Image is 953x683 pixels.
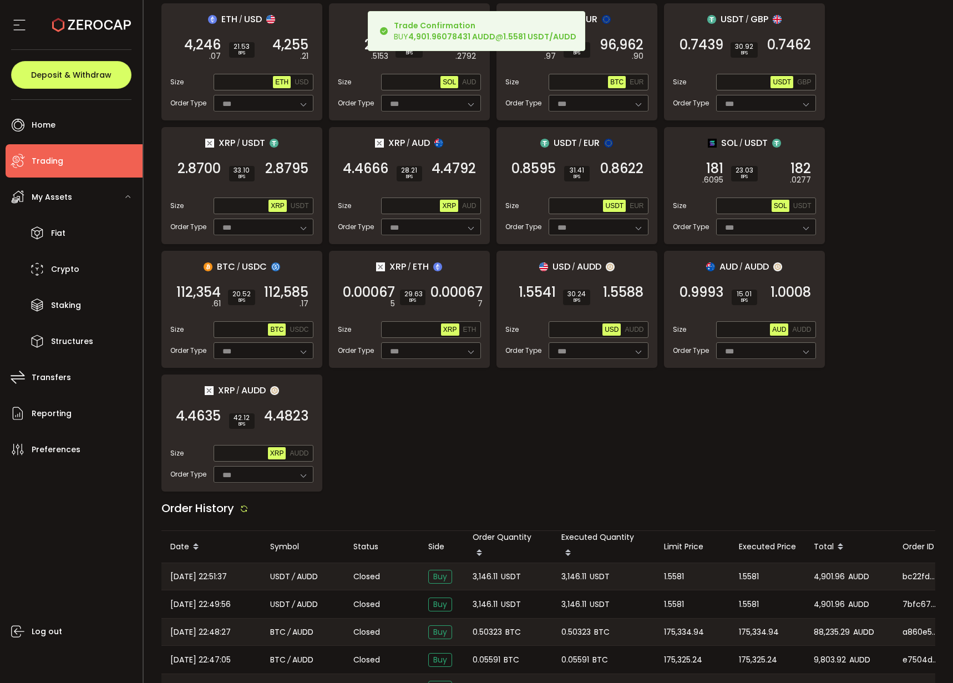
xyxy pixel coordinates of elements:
[579,138,582,148] em: /
[739,138,743,148] em: /
[569,167,585,174] span: 31.41
[268,323,286,336] button: BTC
[408,262,411,272] em: /
[501,598,521,611] span: USDT
[270,326,283,333] span: BTC
[176,411,221,422] span: 4.4635
[592,654,608,666] span: BTC
[291,202,309,210] span: USDT
[51,261,79,277] span: Crypto
[11,61,131,89] button: Deposit & Withdraw
[292,654,313,666] span: AUDD
[790,163,811,174] span: 182
[603,287,643,298] span: 1.5588
[428,570,452,584] span: Buy
[204,262,212,271] img: btc_portfolio.svg
[473,570,498,583] span: 3,146.11
[462,78,476,86] span: AUD
[673,77,686,87] span: Size
[51,225,65,241] span: Fiat
[735,50,753,57] i: BPS
[590,570,610,583] span: USDT
[539,262,548,271] img: usd_portfolio.svg
[344,540,419,553] div: Status
[232,291,251,297] span: 20.52
[170,346,206,356] span: Order Type
[268,447,286,459] button: XRP
[270,654,286,666] span: BTC
[170,570,227,583] span: [DATE] 22:51:37
[505,325,519,335] span: Size
[391,298,395,310] em: 5
[401,174,418,180] i: BPS
[739,654,777,666] span: 175,325.24
[773,78,791,86] span: USDT
[170,77,184,87] span: Size
[554,136,577,150] span: USDT
[242,136,265,150] span: USDT
[32,442,80,458] span: Preferences
[428,598,452,611] span: Buy
[630,78,643,86] span: EUR
[504,654,519,666] span: BTC
[184,39,221,50] span: 4,246
[503,31,576,42] b: 1.5581 USDT/AUDD
[552,531,655,563] div: Executed Quantity
[375,139,384,148] img: xrp_portfolio.png
[736,291,753,297] span: 15.01
[505,626,521,639] span: BTC
[236,386,240,396] em: /
[364,39,388,50] span: 282
[428,625,452,639] span: Buy
[272,39,308,50] span: 4,255
[234,174,250,180] i: BPS
[590,598,610,611] span: USDT
[746,14,749,24] em: /
[569,174,585,180] i: BPS
[32,624,62,640] span: Log out
[795,76,813,88] button: GBP
[751,12,768,26] span: GBP
[170,654,231,666] span: [DATE] 22:47:05
[295,78,308,86] span: USD
[270,598,290,611] span: USDT
[31,71,111,79] span: Deposit & Withdraw
[568,50,586,57] i: BPS
[218,383,235,397] span: XRP
[32,406,72,422] span: Reporting
[505,201,519,211] span: Size
[419,540,464,553] div: Side
[552,260,570,274] span: USD
[268,200,287,212] button: XRP
[821,563,953,683] div: Chat Widget
[706,262,715,271] img: aud_portfolio.svg
[234,43,250,50] span: 21.53
[404,291,421,297] span: 29.63
[170,98,206,108] span: Order Type
[275,78,288,86] span: ETH
[793,202,812,210] span: USDT
[287,447,311,459] button: AUDD
[664,570,684,583] span: 1.5581
[772,200,789,212] button: SOL
[297,570,318,583] span: AUDD
[770,76,793,88] button: USDT
[242,260,267,274] span: USDC
[178,163,221,174] span: 2.8700
[708,139,717,148] img: sol_portfolio.png
[501,570,521,583] span: USDT
[270,449,284,457] span: XRP
[290,449,308,457] span: AUDD
[371,50,388,62] em: .5153
[353,599,380,610] span: Closed
[792,326,811,333] span: AUDD
[205,139,214,148] img: xrp_portfolio.png
[343,287,395,298] span: 0.00067
[212,298,221,310] em: .61
[673,222,709,232] span: Order Type
[673,325,686,335] span: Size
[572,262,575,272] em: /
[170,598,231,611] span: [DATE] 22:49:56
[464,531,552,563] div: Order Quantity
[287,323,311,336] button: USDC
